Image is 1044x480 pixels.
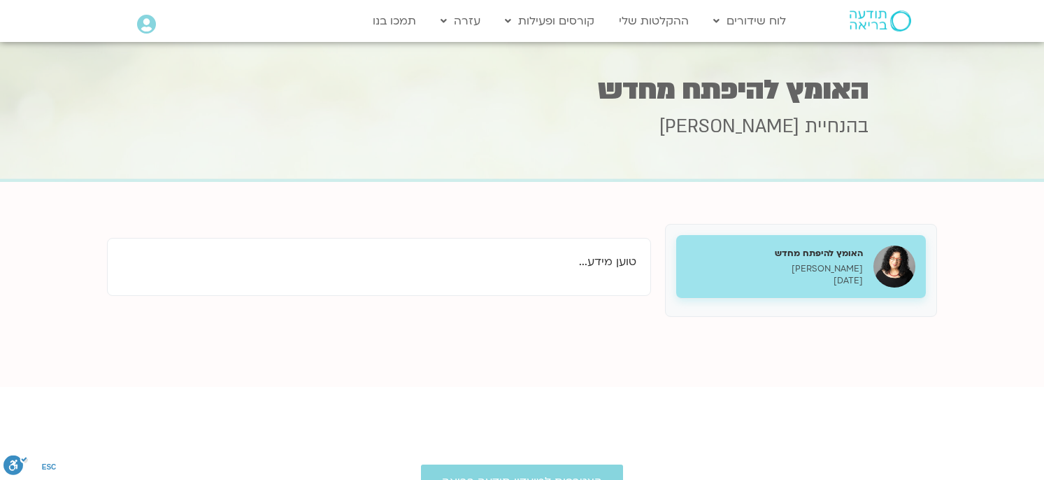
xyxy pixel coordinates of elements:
[612,8,696,34] a: ההקלטות שלי
[873,246,915,288] img: האומץ להיפתח מחדש
[687,275,863,287] p: [DATE]
[122,253,636,271] p: טוען מידע...
[706,8,793,34] a: לוח שידורים
[176,76,868,104] h1: האומץ להיפתח מחדש
[805,114,868,139] span: בהנחיית
[659,114,799,139] span: [PERSON_NAME]
[687,247,863,260] h5: האומץ להיפתח מחדש
[498,8,601,34] a: קורסים ופעילות
[434,8,487,34] a: עזרה
[850,10,911,31] img: תודעה בריאה
[366,8,423,34] a: תמכו בנו
[687,263,863,275] p: [PERSON_NAME]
